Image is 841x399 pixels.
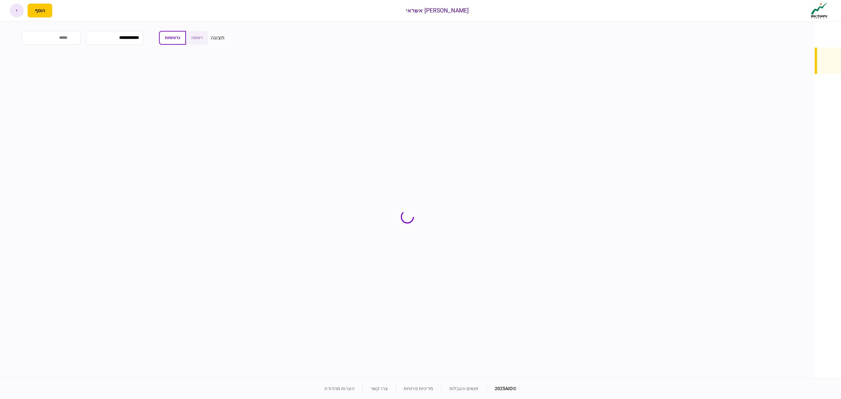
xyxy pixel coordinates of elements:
span: כרטיסיות [165,35,180,40]
button: רשימה [186,31,208,45]
img: client company logo [809,2,829,19]
button: פתח תפריט להוספת לקוח [28,4,52,17]
a: הערות מהדורה [324,386,354,391]
button: י [10,4,24,17]
div: [PERSON_NAME] אשראי [406,6,469,15]
div: © 2025 AIO [487,385,517,392]
div: תצוגה [211,34,225,42]
button: כרטיסיות [159,31,186,45]
button: פתח רשימת התראות [56,4,70,17]
a: תנאים והגבלות [449,386,479,391]
a: מדיניות פרטיות [404,386,433,391]
a: צרו קשר [371,386,388,391]
span: רשימה [191,35,203,40]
